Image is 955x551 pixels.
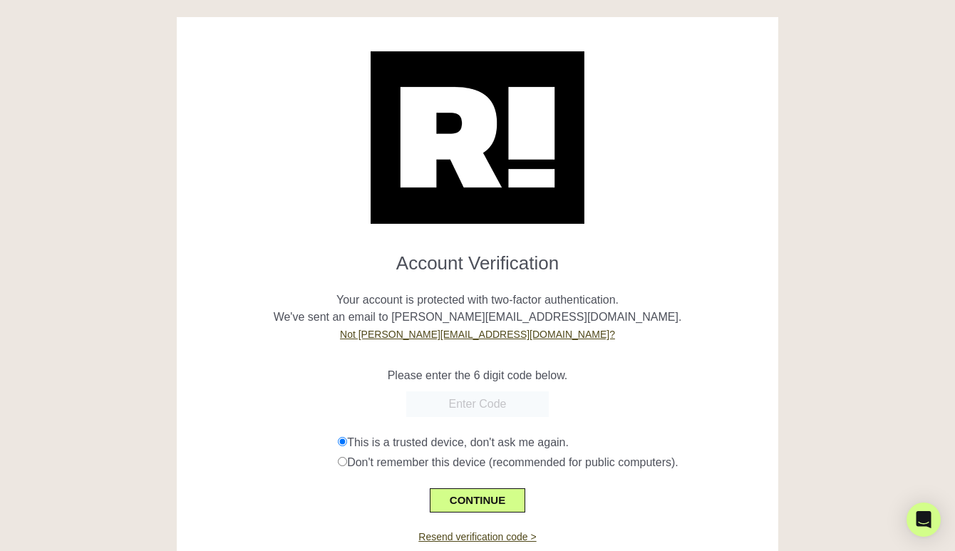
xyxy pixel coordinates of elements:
p: Your account is protected with two-factor authentication. We've sent an email to [PERSON_NAME][EM... [187,274,767,343]
img: Retention.com [371,51,584,224]
a: Not [PERSON_NAME][EMAIL_ADDRESS][DOMAIN_NAME]? [340,329,615,340]
p: Please enter the 6 digit code below. [187,367,767,384]
h1: Account Verification [187,241,767,274]
div: Don't remember this device (recommended for public computers). [338,454,767,471]
div: Open Intercom Messenger [907,503,941,537]
div: This is a trusted device, don't ask me again. [338,434,767,451]
input: Enter Code [406,391,549,417]
button: CONTINUE [430,488,525,513]
a: Resend verification code > [418,531,536,542]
